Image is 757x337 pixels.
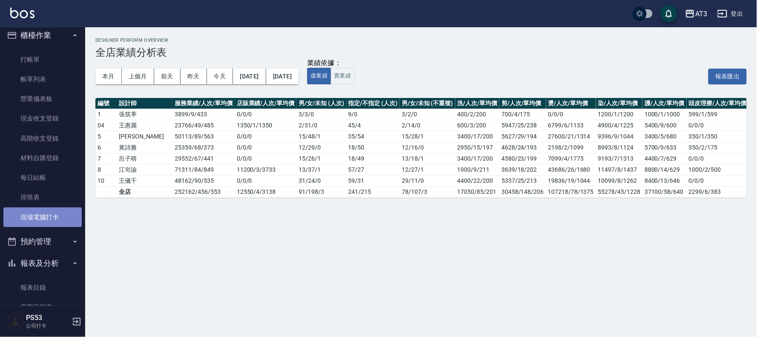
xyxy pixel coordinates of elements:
[181,69,207,84] button: 昨天
[117,186,173,197] td: 全店
[499,142,546,153] td: 4628/24/193
[233,69,266,84] button: [DATE]
[117,109,173,120] td: 張筑葶
[117,120,173,131] td: 王惠麗
[687,98,748,109] th: 頭皮理療/人次/單均價
[695,9,707,19] div: AT3
[400,142,455,153] td: 12 / 16 / 0
[3,109,82,128] a: 現金收支登錄
[235,153,296,164] td: 0 / 0 / 0
[642,164,687,175] td: 8800/14/629
[400,164,455,175] td: 12 / 27 / 1
[596,109,642,120] td: 1200/1/1200
[400,153,455,164] td: 13 / 18 / 1
[3,24,82,46] button: 櫃檯作業
[95,142,117,153] td: 6
[10,8,35,18] img: Logo
[642,142,687,153] td: 5700/9/633
[173,109,234,120] td: 3899 / 9 / 433
[708,72,747,80] a: 報表匯出
[346,98,400,109] th: 指定/不指定 (人次)
[687,153,748,164] td: 0/0/0
[26,322,69,330] p: 公司打卡
[455,175,500,186] td: 4400/22/200
[455,186,500,197] td: 17050/85/201
[117,153,173,164] td: 呂子晴
[3,148,82,168] a: 材料自購登錄
[346,142,400,153] td: 18 / 50
[3,89,82,109] a: 營業儀表板
[346,131,400,142] td: 35 / 54
[3,297,82,317] a: 店家日報表
[7,313,24,330] img: Person
[95,98,117,109] th: 編號
[346,186,400,197] td: 241 / 215
[296,175,346,186] td: 31 / 24 / 0
[296,109,346,120] td: 3 / 3 / 0
[499,98,546,109] th: 剪/人次/單均價
[499,186,546,197] td: 30458/148/206
[296,164,346,175] td: 13 / 37 / 1
[207,69,233,84] button: 今天
[346,164,400,175] td: 57 / 27
[596,120,642,131] td: 4900/4/1225
[266,69,299,84] button: [DATE]
[499,109,546,120] td: 700/4/175
[3,252,82,274] button: 報表及分析
[642,109,687,120] td: 1000/1/1000
[296,120,346,131] td: 2 / 31 / 0
[455,142,500,153] td: 2950/15/197
[546,175,596,186] td: 19836/19/1044
[235,142,296,153] td: 0 / 0 / 0
[455,98,500,109] th: 洗/人次/單均價
[455,120,500,131] td: 600/3/200
[596,142,642,153] td: 8993/8/1124
[660,5,677,22] button: save
[455,164,500,175] td: 1900/9/211
[546,164,596,175] td: 43686/26/1680
[546,98,596,109] th: 燙/人次/單均價
[546,120,596,131] td: 6799/6/1133
[642,175,687,186] td: 8400/13/646
[642,186,687,197] td: 37100/58/640
[687,131,748,142] td: 350/1/350
[154,69,181,84] button: 前天
[95,164,117,175] td: 8
[546,142,596,153] td: 2198/2/1099
[346,153,400,164] td: 18 / 49
[346,175,400,186] td: 59 / 31
[3,207,82,227] a: 現場電腦打卡
[499,131,546,142] td: 5627/29/194
[173,98,234,109] th: 服務業績/人次/單均價
[3,278,82,297] a: 報表目錄
[235,109,296,120] td: 0 / 0 / 0
[687,109,748,120] td: 599/1/599
[95,109,117,120] td: 1
[173,186,234,197] td: 252162 / 456 / 553
[95,69,122,84] button: 本月
[173,131,234,142] td: 50113 / 89 / 563
[95,153,117,164] td: 7
[499,153,546,164] td: 4580/23/199
[117,164,173,175] td: 江岢諭
[455,109,500,120] td: 400/2/200
[596,186,642,197] td: 55278/45/1228
[596,175,642,186] td: 10099/8/1262
[687,120,748,131] td: 0/0/0
[3,69,82,89] a: 帳單列表
[117,142,173,153] td: 黃詩雅
[235,120,296,131] td: 1350 / 1 / 1350
[642,131,687,142] td: 3400/5/680
[400,131,455,142] td: 15 / 28 / 1
[546,131,596,142] td: 27600/21/1314
[235,175,296,186] td: 0 / 0 / 0
[642,153,687,164] td: 4400/7/629
[455,153,500,164] td: 3400/17/200
[682,5,711,23] button: AT3
[122,69,154,84] button: 上個月
[596,153,642,164] td: 9193/7/1313
[455,131,500,142] td: 3400/17/200
[95,46,747,58] h3: 全店業績分析表
[95,175,117,186] td: 10
[546,186,596,197] td: 107218/78/1375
